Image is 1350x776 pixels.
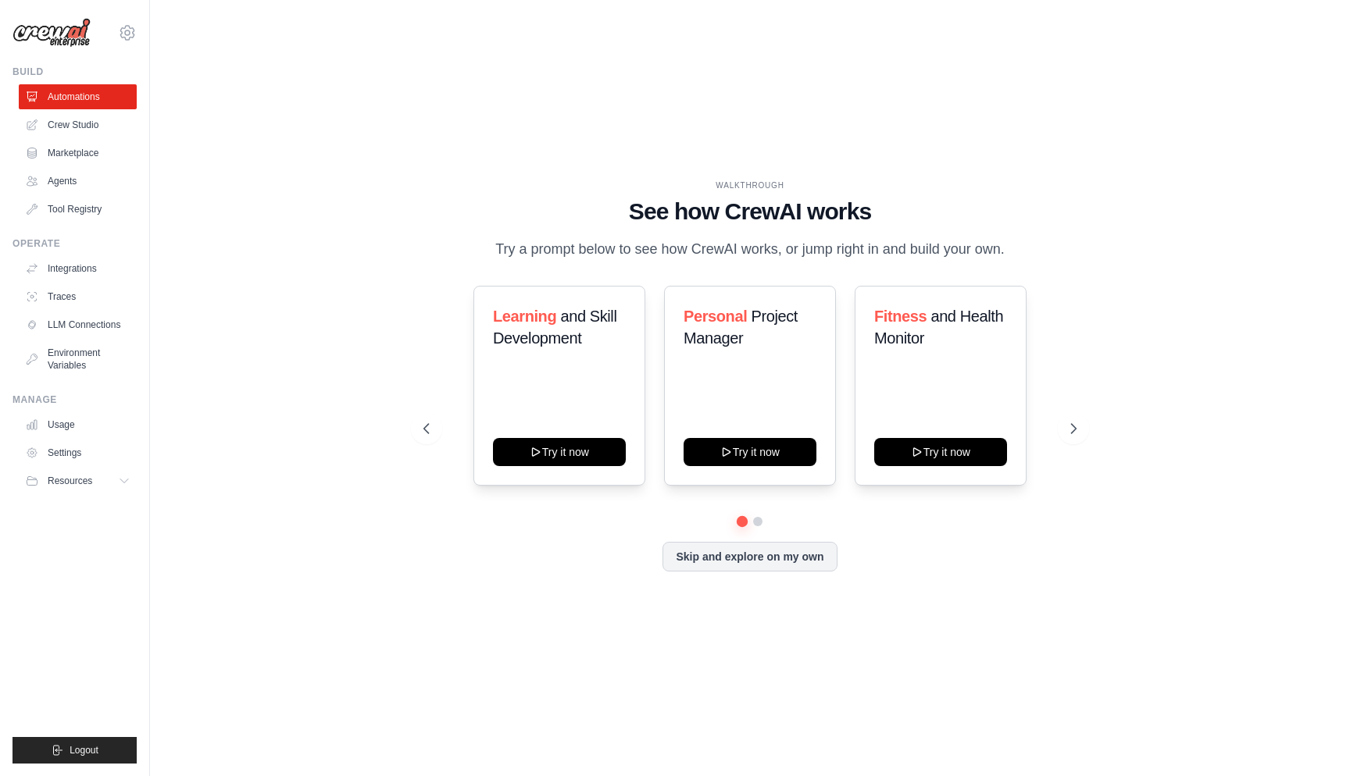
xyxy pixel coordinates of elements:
[684,308,747,325] span: Personal
[423,198,1076,226] h1: See how CrewAI works
[874,308,927,325] span: Fitness
[12,18,91,48] img: Logo
[48,475,92,487] span: Resources
[874,308,1003,347] span: and Health Monitor
[19,112,137,137] a: Crew Studio
[19,141,137,166] a: Marketplace
[19,340,137,378] a: Environment Variables
[12,737,137,764] button: Logout
[19,169,137,194] a: Agents
[19,197,137,222] a: Tool Registry
[493,308,556,325] span: Learning
[487,238,1012,261] p: Try a prompt below to see how CrewAI works, or jump right in and build your own.
[684,438,816,466] button: Try it now
[19,412,137,437] a: Usage
[493,438,626,466] button: Try it now
[19,284,137,309] a: Traces
[19,312,137,337] a: LLM Connections
[70,744,98,756] span: Logout
[12,66,137,78] div: Build
[19,256,137,281] a: Integrations
[19,468,137,493] button: Resources
[423,180,1076,191] div: WALKTHROUGH
[19,440,137,465] a: Settings
[12,393,137,406] div: Manage
[662,542,837,571] button: Skip and explore on my own
[12,237,137,250] div: Operate
[19,84,137,109] a: Automations
[874,438,1007,466] button: Try it now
